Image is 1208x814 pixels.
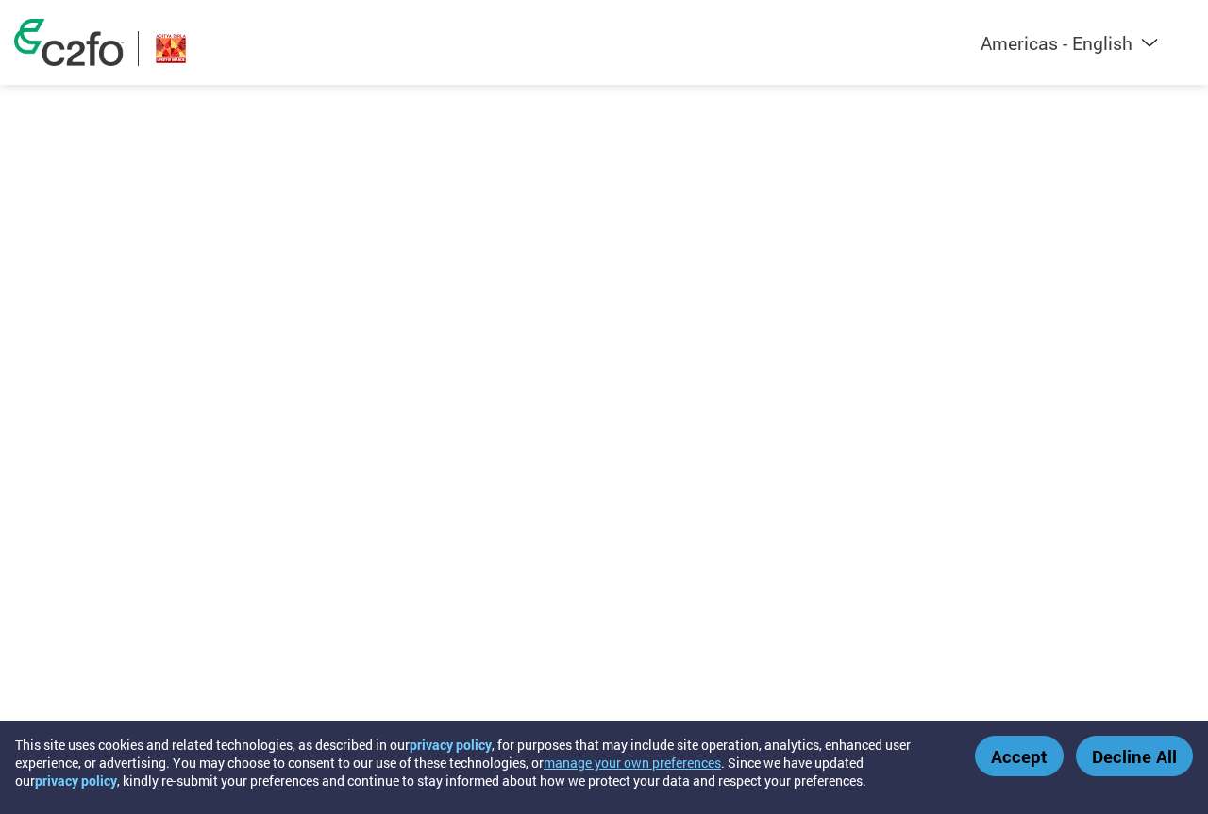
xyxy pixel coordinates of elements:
a: privacy policy [410,736,492,754]
div: This site uses cookies and related technologies, as described in our , for purposes that may incl... [15,736,948,789]
button: Decline All [1076,736,1193,776]
img: ABLBL [153,31,189,66]
img: c2fo logo [14,19,124,66]
button: manage your own preferences [544,754,721,772]
button: Accept [975,736,1064,776]
a: privacy policy [35,772,117,789]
